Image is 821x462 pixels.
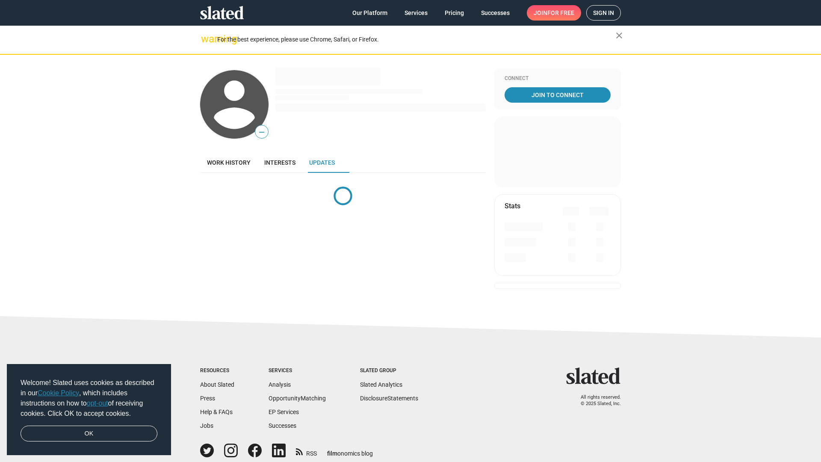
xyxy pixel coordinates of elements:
a: Updates [302,152,342,173]
span: Updates [309,159,335,166]
a: Cookie Policy [38,389,79,397]
span: Interests [264,159,295,166]
a: Sign in [586,5,621,21]
a: Jobs [200,422,213,429]
a: DisclosureStatements [360,395,418,402]
span: Join To Connect [506,87,609,103]
a: Join To Connect [505,87,611,103]
a: Successes [269,422,296,429]
div: Resources [200,367,234,374]
mat-icon: warning [201,34,211,44]
span: Sign in [593,6,614,20]
a: opt-out [87,400,108,407]
a: OpportunityMatching [269,395,326,402]
span: Work history [207,159,251,166]
span: film [327,450,337,457]
a: Analysis [269,381,291,388]
a: RSS [296,444,317,458]
div: Services [269,367,326,374]
div: For the best experience, please use Chrome, Safari, or Firefox. [217,34,616,45]
a: Help & FAQs [200,409,233,415]
a: Successes [474,5,517,21]
mat-icon: close [614,30,624,41]
span: Successes [481,5,510,21]
a: Our Platform [346,5,394,21]
span: Pricing [445,5,464,21]
a: filmonomics blog [327,443,373,458]
div: cookieconsent [7,364,171,456]
a: EP Services [269,409,299,415]
span: Our Platform [352,5,387,21]
span: — [255,127,268,138]
a: About Slated [200,381,234,388]
span: Services [405,5,428,21]
a: Slated Analytics [360,381,402,388]
span: Welcome! Slated uses cookies as described in our , which includes instructions on how to of recei... [21,378,157,419]
p: All rights reserved. © 2025 Slated, Inc. [572,394,621,407]
a: Press [200,395,215,402]
a: Services [398,5,434,21]
span: for free [547,5,574,21]
div: Connect [505,75,611,82]
a: Pricing [438,5,471,21]
span: Join [534,5,574,21]
mat-card-title: Stats [505,201,520,210]
a: Work history [200,152,257,173]
a: Joinfor free [527,5,581,21]
a: dismiss cookie message [21,426,157,442]
a: Interests [257,152,302,173]
div: Slated Group [360,367,418,374]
